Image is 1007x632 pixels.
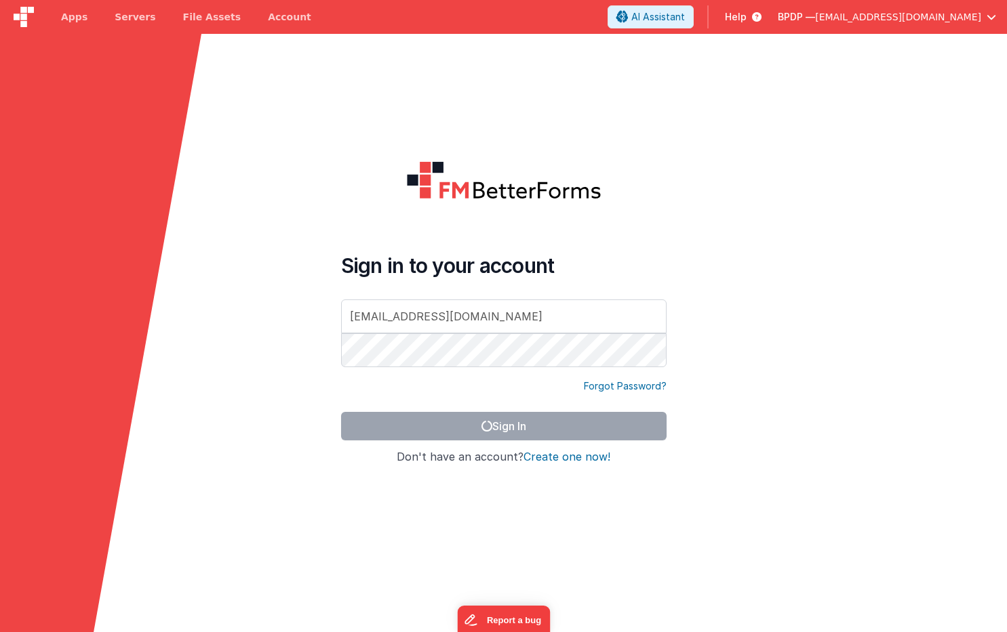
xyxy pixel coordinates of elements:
[341,299,667,333] input: Email Address
[778,10,996,24] button: BPDP — [EMAIL_ADDRESS][DOMAIN_NAME]
[341,451,667,463] h4: Don't have an account?
[725,10,747,24] span: Help
[524,451,610,463] button: Create one now!
[61,10,87,24] span: Apps
[631,10,685,24] span: AI Assistant
[183,10,241,24] span: File Assets
[584,379,667,393] a: Forgot Password?
[815,10,981,24] span: [EMAIL_ADDRESS][DOMAIN_NAME]
[115,10,155,24] span: Servers
[608,5,694,28] button: AI Assistant
[341,253,667,278] h4: Sign in to your account
[778,10,815,24] span: BPDP —
[341,412,667,440] button: Sign In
